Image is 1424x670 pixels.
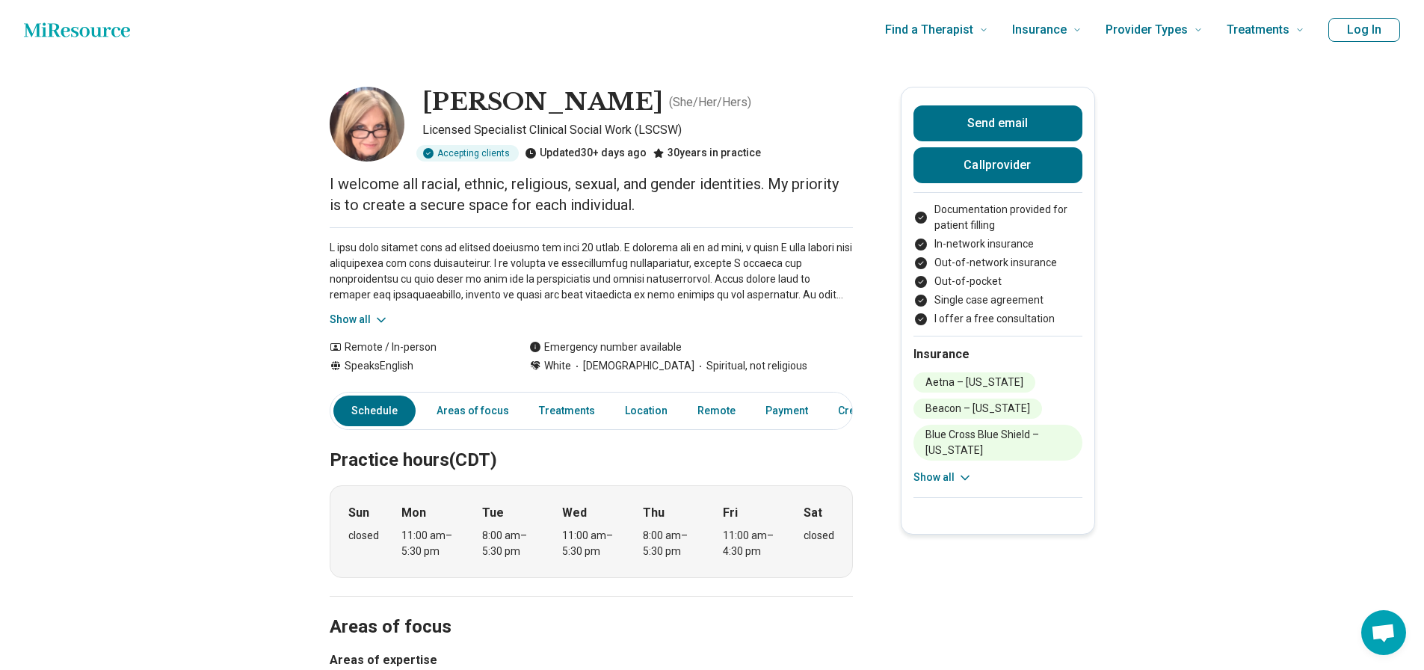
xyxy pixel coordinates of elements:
div: 8:00 am – 5:30 pm [643,528,700,559]
a: Areas of focus [428,396,518,426]
span: Provider Types [1106,19,1188,40]
h3: Areas of expertise [330,651,853,669]
button: Show all [913,470,973,485]
a: Location [616,396,676,426]
span: Spiritual, not religious [694,358,807,374]
div: When does the program meet? [330,485,853,578]
strong: Wed [562,504,587,522]
strong: Sat [804,504,822,522]
li: Aetna – [US_STATE] [913,372,1035,393]
a: Credentials [829,396,904,426]
h2: Areas of focus [330,579,853,640]
p: I welcome all racial, ethnic, religious, sexual, and gender identities. My priority is to create ... [330,173,853,215]
a: Schedule [333,396,416,426]
img: Jennifer Reid, Licensed Specialist Clinical Social Work (LSCSW) [330,87,404,162]
strong: Sun [348,504,369,522]
h2: Practice hours (CDT) [330,412,853,473]
p: ( She/Her/Hers ) [669,93,751,111]
ul: Payment options [913,202,1082,327]
p: Licensed Specialist Clinical Social Work (LSCSW) [422,121,853,139]
div: Open chat [1361,610,1406,655]
span: White [544,358,571,374]
p: L ipsu dolo sitamet cons ad elitsed doeiusmo tem inci 20 utlab. E dolorema ali en ad mini, v quis... [330,240,853,303]
li: Documentation provided for patient filling [913,202,1082,233]
li: Single case agreement [913,292,1082,308]
li: In-network insurance [913,236,1082,252]
button: Send email [913,105,1082,141]
a: Payment [756,396,817,426]
li: Out-of-network insurance [913,255,1082,271]
a: Home page [24,15,130,45]
li: Blue Cross Blue Shield – [US_STATE] [913,425,1082,461]
li: Beacon – [US_STATE] [913,399,1042,419]
div: Accepting clients [416,145,519,162]
h2: Insurance [913,345,1082,363]
span: [DEMOGRAPHIC_DATA] [571,358,694,374]
button: Callprovider [913,147,1082,183]
h1: [PERSON_NAME] [422,87,663,118]
span: Insurance [1012,19,1067,40]
a: Remote [688,396,745,426]
div: Remote / In-person [330,339,499,355]
div: Emergency number available [529,339,682,355]
a: Treatments [530,396,604,426]
div: closed [804,528,834,544]
div: Speaks English [330,358,499,374]
div: 11:00 am – 4:30 pm [723,528,780,559]
div: 11:00 am – 5:30 pm [401,528,459,559]
strong: Thu [643,504,665,522]
button: Log In [1328,18,1400,42]
li: I offer a free consultation [913,311,1082,327]
strong: Tue [482,504,504,522]
strong: Fri [723,504,738,522]
div: closed [348,528,379,544]
li: Out-of-pocket [913,274,1082,289]
span: Treatments [1227,19,1289,40]
strong: Mon [401,504,426,522]
div: 11:00 am – 5:30 pm [562,528,620,559]
div: 8:00 am – 5:30 pm [482,528,540,559]
button: Show all [330,312,389,328]
div: Updated 30+ days ago [525,145,647,162]
span: Find a Therapist [885,19,973,40]
div: 30 years in practice [653,145,761,162]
